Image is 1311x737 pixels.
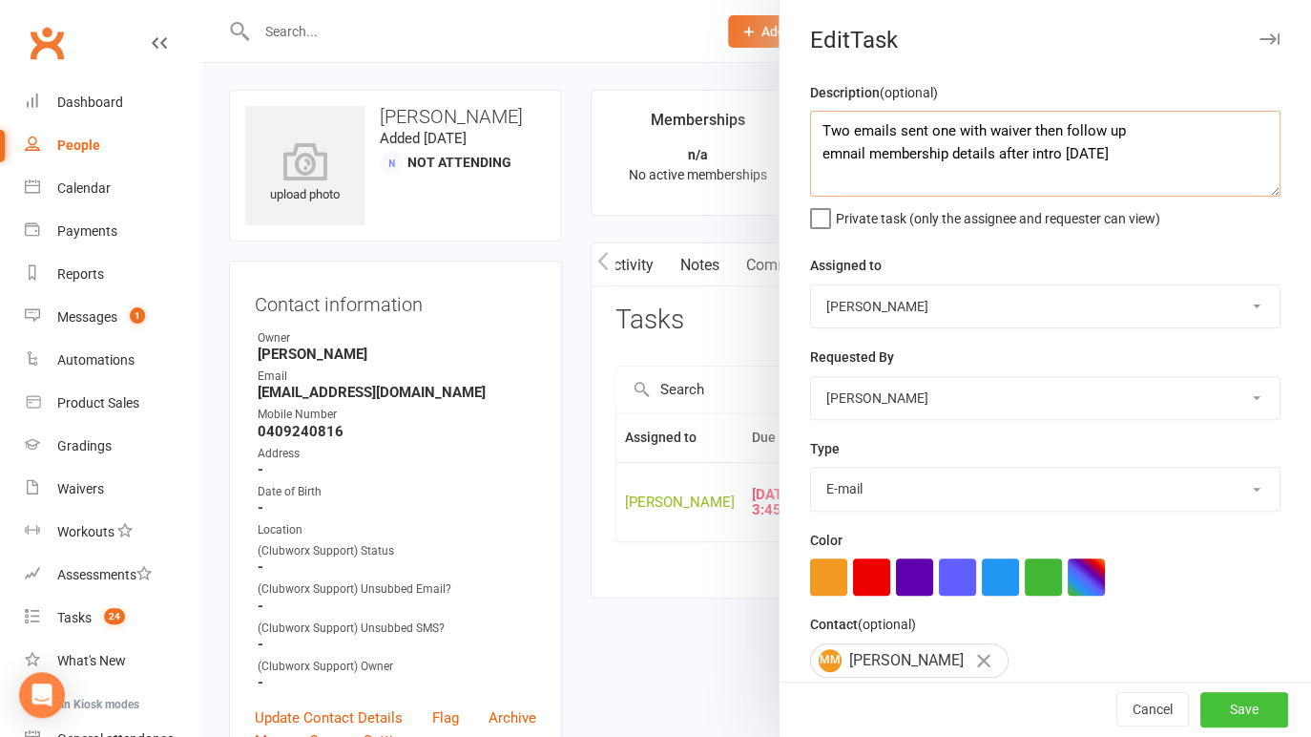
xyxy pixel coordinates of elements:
[57,180,111,196] div: Calendar
[104,608,125,624] span: 24
[25,468,201,511] a: Waivers
[25,640,201,683] a: What's New
[57,610,92,625] div: Tasks
[810,438,840,459] label: Type
[57,567,152,582] div: Assessments
[57,438,112,453] div: Gradings
[25,597,201,640] a: Tasks 24
[25,511,201,554] a: Workouts
[57,524,114,539] div: Workouts
[23,19,71,67] a: Clubworx
[780,27,1311,53] div: Edit Task
[810,347,894,368] label: Requested By
[810,255,882,276] label: Assigned to
[1116,693,1189,727] button: Cancel
[57,95,123,110] div: Dashboard
[130,307,145,324] span: 1
[1200,693,1288,727] button: Save
[819,649,842,672] span: MM
[19,672,65,718] div: Open Intercom Messenger
[25,425,201,468] a: Gradings
[810,643,1009,678] div: [PERSON_NAME]
[25,210,201,253] a: Payments
[858,617,916,632] small: (optional)
[57,352,135,368] div: Automations
[25,382,201,425] a: Product Sales
[25,124,201,167] a: People
[25,81,201,124] a: Dashboard
[57,481,104,496] div: Waivers
[25,253,201,296] a: Reports
[810,530,843,551] label: Color
[810,111,1280,197] textarea: Two emails sent one with waiver then follow up emnail membership details after intro [DATE]
[836,204,1160,226] span: Private task (only the assignee and requester can view)
[57,653,126,668] div: What's New
[880,85,938,100] small: (optional)
[25,167,201,210] a: Calendar
[57,223,117,239] div: Payments
[57,266,104,282] div: Reports
[25,296,201,339] a: Messages 1
[810,614,916,635] label: Contact
[57,395,139,411] div: Product Sales
[810,82,938,103] label: Description
[57,137,100,153] div: People
[25,554,201,597] a: Assessments
[57,309,117,325] div: Messages
[25,339,201,382] a: Automations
